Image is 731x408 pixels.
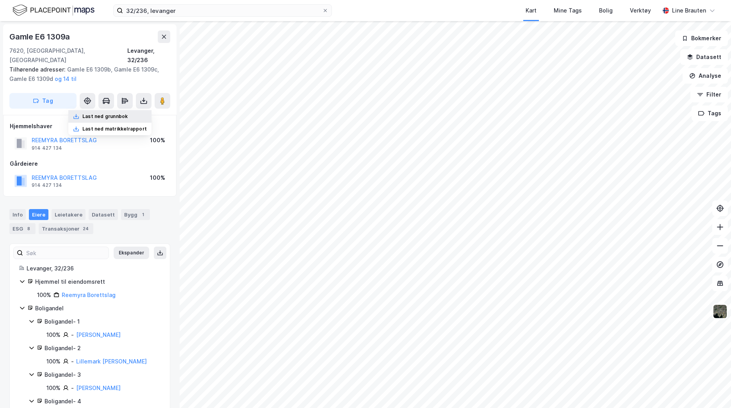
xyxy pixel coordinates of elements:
div: 100% [46,383,61,393]
div: Info [9,209,26,220]
div: 100% [46,330,61,340]
div: 914 427 134 [32,145,62,151]
a: [PERSON_NAME] [76,385,121,391]
div: Levanger, 32/236 [27,264,160,273]
div: - [71,330,74,340]
div: Levanger, 32/236 [127,46,170,65]
div: 100% [150,136,165,145]
a: Lillemark [PERSON_NAME] [76,358,147,365]
button: Tag [9,93,77,109]
div: Kart [526,6,537,15]
img: logo.f888ab2527a4732fd821a326f86c7f29.svg [12,4,94,17]
div: 24 [81,225,90,233]
div: - [71,383,74,393]
div: 100% [150,173,165,183]
span: Tilhørende adresser: [9,66,67,73]
button: Filter [690,87,728,102]
div: Last ned grunnbok [82,113,128,120]
div: Eiere [29,209,48,220]
div: Mine Tags [554,6,582,15]
div: Bygg [121,209,150,220]
div: 100% [46,357,61,366]
div: Boligandel - 1 [45,317,160,326]
button: Tags [692,106,728,121]
div: - [71,357,74,366]
div: Datasett [89,209,118,220]
div: Boligandel - 4 [45,397,160,406]
div: ESG [9,223,36,234]
div: 1 [139,211,147,218]
iframe: Chat Widget [692,370,731,408]
div: Verktøy [630,6,651,15]
button: Datasett [680,49,728,65]
div: Gårdeiere [10,159,170,168]
div: Hjemmel til eiendomsrett [35,277,160,286]
div: Gamle E6 1309a [9,30,71,43]
div: Leietakere [52,209,86,220]
div: Boligandel - 3 [45,370,160,379]
div: 7620, [GEOGRAPHIC_DATA], [GEOGRAPHIC_DATA] [9,46,127,65]
img: 9k= [713,304,727,319]
div: Bolig [599,6,613,15]
div: Kontrollprogram for chat [692,370,731,408]
div: 8 [25,225,32,233]
div: 100% [37,290,51,300]
button: Analyse [683,68,728,84]
a: Reemyra Borettslag [62,292,116,298]
input: Søk [23,247,109,259]
div: Last ned matrikkelrapport [82,126,147,132]
div: Gamle E6 1309b, Gamle E6 1309c, Gamle E6 1309d [9,65,164,84]
button: Bokmerker [675,30,728,46]
div: Transaksjoner [39,223,93,234]
div: Line Brauten [672,6,706,15]
div: Hjemmelshaver [10,122,170,131]
div: Boligandel [35,304,160,313]
input: Søk på adresse, matrikkel, gårdeiere, leietakere eller personer [123,5,322,16]
div: Boligandel - 2 [45,344,160,353]
a: [PERSON_NAME] [76,331,121,338]
button: Ekspander [114,247,149,259]
div: 914 427 134 [32,182,62,188]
